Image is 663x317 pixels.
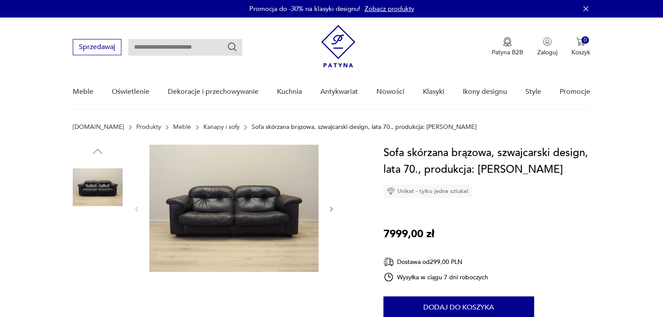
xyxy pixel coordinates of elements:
[571,48,590,57] p: Koszyk
[203,124,240,131] a: Kanapy i sofy
[463,75,507,109] a: Ikony designu
[321,25,355,68] img: Patyna - sklep z meblami i dekoracjami vintage
[503,37,512,47] img: Ikona medalu
[73,39,121,55] button: Sprzedawaj
[383,256,489,267] div: Dostawa od 299,00 PLN
[525,75,541,109] a: Style
[492,37,523,57] a: Ikona medaluPatyna B2B
[365,4,414,13] a: Zobacz produkty
[537,37,557,57] button: Zaloguj
[387,187,395,195] img: Ikona diamentu
[173,124,191,131] a: Meble
[73,218,123,268] img: Zdjęcie produktu Sofa skórzana brązowa, szwajcarski design, lata 70., produkcja: De Sede
[537,48,557,57] p: Zaloguj
[423,75,444,109] a: Klasyki
[383,226,434,242] p: 7999,00 zł
[543,37,552,46] img: Ikonka użytkownika
[576,37,585,46] img: Ikona koszyka
[112,75,149,109] a: Oświetlenie
[492,37,523,57] button: Patyna B2B
[168,75,259,109] a: Dekoracje i przechowywanie
[73,162,123,212] img: Zdjęcie produktu Sofa skórzana brązowa, szwajcarski design, lata 70., produkcja: De Sede
[581,36,589,44] div: 0
[73,124,124,131] a: [DOMAIN_NAME]
[249,4,360,13] p: Promocja do -30% na klasyki designu!
[383,256,394,267] img: Ikona dostawy
[320,75,358,109] a: Antykwariat
[73,75,93,109] a: Meble
[277,75,302,109] a: Kuchnia
[383,185,472,198] div: Unikat - tylko jedna sztuka!
[383,145,590,178] h1: Sofa skórzana brązowa, szwajcarski design, lata 70., produkcja: [PERSON_NAME]
[252,124,477,131] p: Sofa skórzana brązowa, szwajcarski design, lata 70., produkcja: [PERSON_NAME]
[149,145,319,272] img: Zdjęcie produktu Sofa skórzana brązowa, szwajcarski design, lata 70., produkcja: De Sede
[227,42,238,52] button: Szukaj
[383,272,489,282] div: Wysyłka w ciągu 7 dni roboczych
[492,48,523,57] p: Patyna B2B
[376,75,404,109] a: Nowości
[571,37,590,57] button: 0Koszyk
[136,124,161,131] a: Produkty
[73,45,121,51] a: Sprzedawaj
[560,75,590,109] a: Promocje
